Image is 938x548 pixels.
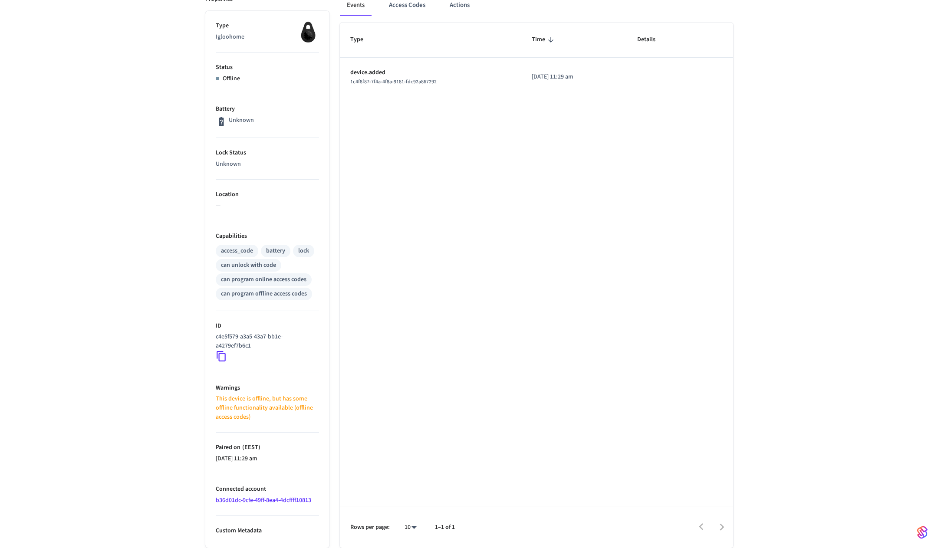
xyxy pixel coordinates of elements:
div: can unlock with code [221,261,276,270]
p: Paired on [216,443,319,452]
p: This device is offline, but has some offline functionality available (offline access codes) [216,394,319,422]
p: device.added [350,68,511,77]
p: [DATE] 11:29 am [216,454,319,463]
p: Capabilities [216,232,319,241]
p: c4e5f579-a3a5-43a7-bb1e-a4279ef7b6c1 [216,332,316,351]
img: SeamLogoGradient.69752ec5.svg [917,525,928,539]
p: Type [216,21,319,30]
a: b36d01dc-9cfe-49ff-8ea4-4dcffff10813 [216,496,311,505]
p: Battery [216,105,319,114]
p: ID [216,322,319,331]
p: Location [216,190,319,199]
p: 1–1 of 1 [435,523,455,532]
p: Status [216,63,319,72]
span: 1c4f8f87-7f4a-4f8a-9181-fdc92a867292 [350,78,437,85]
p: Unknown [216,160,319,169]
img: igloohome_igke [297,21,319,43]
span: Time [532,33,556,46]
div: can program offline access codes [221,289,307,299]
p: — [216,201,319,210]
div: access_code [221,246,253,256]
table: sticky table [340,23,733,97]
p: Lock Status [216,148,319,158]
div: can program online access codes [221,275,306,284]
p: Custom Metadata [216,526,319,535]
p: Warnings [216,384,319,393]
span: Type [350,33,375,46]
p: [DATE] 11:29 am [532,72,617,82]
div: 10 [400,521,421,534]
span: ( EEST ) [240,443,260,452]
div: lock [298,246,309,256]
span: Details [637,33,667,46]
p: Rows per page: [350,523,390,532]
p: Unknown [229,116,254,125]
p: Igloohome [216,33,319,42]
div: battery [266,246,285,256]
p: Offline [223,74,240,83]
p: Connected account [216,485,319,494]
